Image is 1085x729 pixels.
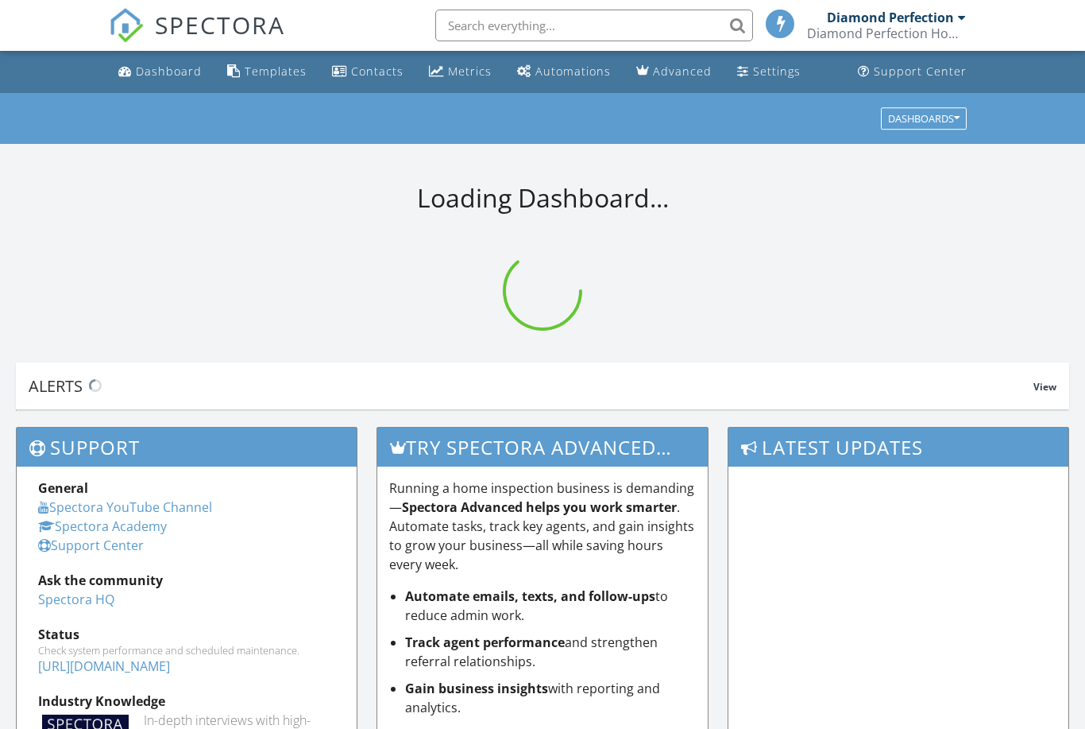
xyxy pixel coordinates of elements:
[38,591,114,608] a: Spectora HQ
[753,64,801,79] div: Settings
[389,479,696,574] p: Running a home inspection business is demanding— . Automate tasks, track key agents, and gain ins...
[326,57,410,87] a: Contacts
[653,64,712,79] div: Advanced
[405,680,548,697] strong: Gain business insights
[405,634,565,651] strong: Track agent performance
[38,644,335,657] div: Check system performance and scheduled maintenance.
[38,657,170,675] a: [URL][DOMAIN_NAME]
[221,57,313,87] a: Templates
[448,64,492,79] div: Metrics
[155,8,285,41] span: SPECTORA
[245,64,307,79] div: Templates
[38,537,144,554] a: Support Center
[405,587,655,605] strong: Automate emails, texts, and follow-ups
[423,57,498,87] a: Metrics
[38,625,335,644] div: Status
[874,64,967,79] div: Support Center
[38,571,335,590] div: Ask the community
[38,692,335,711] div: Industry Knowledge
[535,64,611,79] div: Automations
[630,57,718,87] a: Advanced
[807,25,966,41] div: Diamond Perfection Home & Property Inspections
[38,479,88,497] strong: General
[38,498,212,516] a: Spectora YouTube Channel
[109,8,144,43] img: The Best Home Inspection Software - Spectora
[136,64,202,79] div: Dashboard
[405,633,696,671] li: and strengthen referral relationships.
[351,64,403,79] div: Contacts
[1033,380,1056,394] span: View
[29,375,1033,397] div: Alerts
[851,57,973,87] a: Support Center
[109,21,285,55] a: SPECTORA
[17,428,357,467] h3: Support
[511,57,617,87] a: Automations (Basic)
[888,113,960,124] div: Dashboards
[405,679,696,717] li: with reporting and analytics.
[402,498,677,516] strong: Spectora Advanced helps you work smarter
[728,428,1068,467] h3: Latest Updates
[38,518,167,535] a: Spectora Academy
[435,10,753,41] input: Search everything...
[377,428,708,467] h3: Try spectora advanced [DATE]
[881,107,967,130] button: Dashboards
[731,57,807,87] a: Settings
[405,587,696,625] li: to reduce admin work.
[112,57,208,87] a: Dashboard
[827,10,954,25] div: Diamond Perfection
